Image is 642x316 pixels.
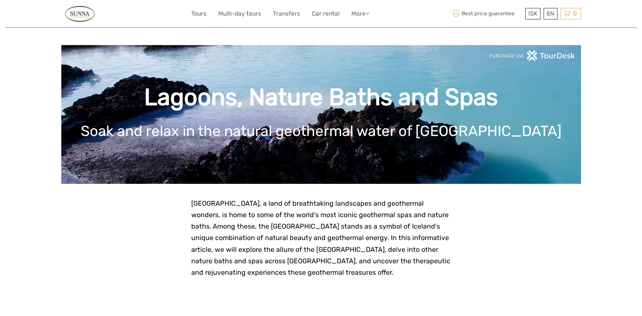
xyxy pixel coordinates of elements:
a: Transfers [273,9,300,19]
span: 0 [572,10,578,17]
a: Car rental [312,9,340,19]
a: More [351,9,369,19]
h1: Lagoons, Nature Baths and Spas [72,83,571,111]
span: [GEOGRAPHIC_DATA], a land of breathtaking landscapes and geothermal wonders, is home to some of t... [191,199,450,276]
img: General info [61,5,98,22]
a: Tours [191,9,206,19]
a: Multi-day tours [218,9,261,19]
span: Best price guarantee [451,8,524,19]
div: EN [544,8,557,19]
h1: Soak and relax in the natural geothermal water of [GEOGRAPHIC_DATA] [72,122,571,140]
img: PurchaseViaTourDeskwhite.png [489,50,576,61]
span: ISK [528,10,537,17]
